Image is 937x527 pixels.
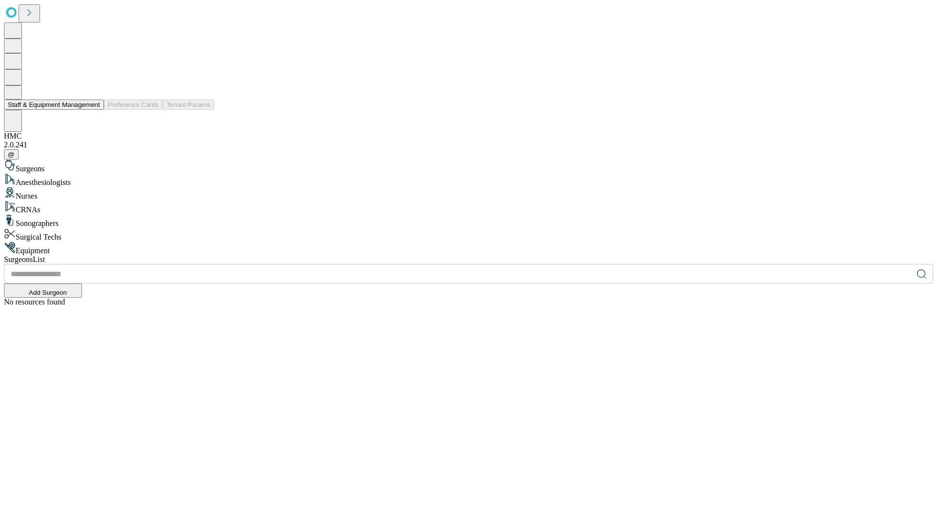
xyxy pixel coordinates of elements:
[4,149,19,160] button: @
[163,100,214,110] button: Tenant Params
[4,132,933,141] div: HMC
[104,100,163,110] button: Preference Cards
[29,289,67,296] span: Add Surgeon
[4,284,82,298] button: Add Surgeon
[4,160,933,173] div: Surgeons
[8,151,15,158] span: @
[4,100,104,110] button: Staff & Equipment Management
[4,187,933,201] div: Nurses
[4,214,933,228] div: Sonographers
[4,141,933,149] div: 2.0.241
[4,173,933,187] div: Anesthesiologists
[4,298,933,306] div: No resources found
[4,201,933,214] div: CRNAs
[4,228,933,242] div: Surgical Techs
[4,255,933,264] div: Surgeons List
[4,242,933,255] div: Equipment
